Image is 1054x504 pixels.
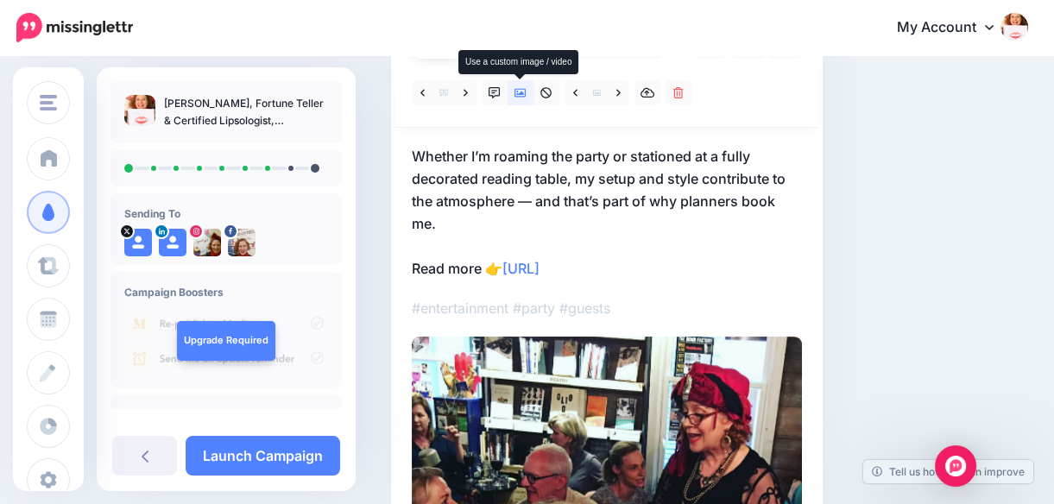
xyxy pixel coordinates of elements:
[164,95,328,129] p: [PERSON_NAME], Fortune Teller & Certified Lipsologist, [GEOGRAPHIC_DATA], [GEOGRAPHIC_DATA]
[124,286,328,299] h4: Campaign Boosters
[412,145,802,280] p: Whether I’m roaming the party or stationed at a fully decorated reading table, my setup and style...
[124,95,155,126] img: be2f2af122cc13baeab76cb0f6aa566d_thumb.jpg
[124,307,328,374] img: campaign_review_boosters.png
[193,229,221,256] img: 51807998_2260886453951088_1948980481601044480_n-bsa104449.jpg
[935,445,976,487] div: Open Intercom Messenger
[124,229,152,256] img: user_default_image.png
[159,229,186,256] img: user_default_image.png
[412,297,802,319] p: #entertainment #party #guests
[40,95,57,110] img: menu.png
[124,207,328,220] h4: Sending To
[16,13,133,42] img: Missinglettr
[502,260,540,277] a: [URL]
[880,7,1028,49] a: My Account
[228,229,256,256] img: 95339261_105077021193061_6676135450240876544_n-bsa74288.jpg
[863,460,1033,483] a: Tell us how we can improve
[177,321,275,361] a: Upgrade Required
